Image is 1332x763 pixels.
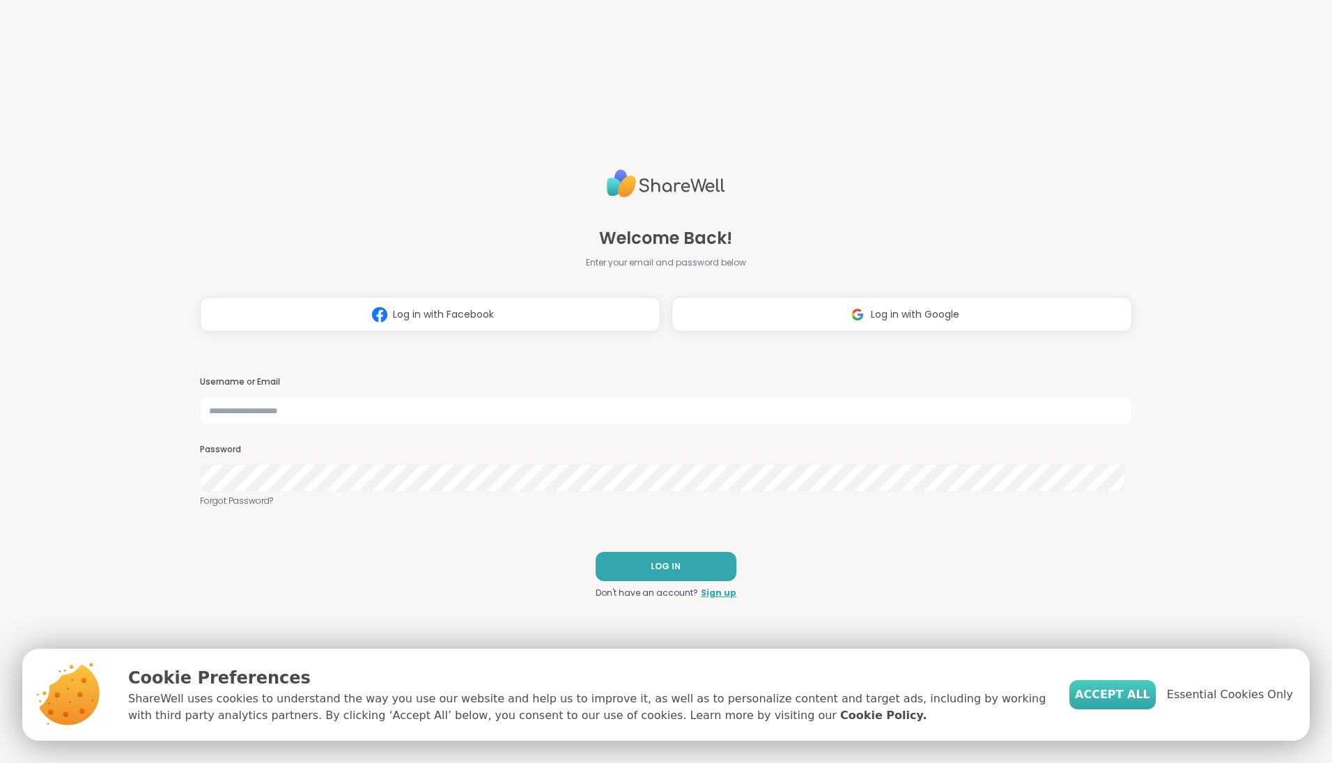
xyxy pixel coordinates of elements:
[596,552,736,581] button: LOG IN
[366,302,393,327] img: ShareWell Logomark
[200,297,660,332] button: Log in with Facebook
[871,307,959,322] span: Log in with Google
[651,560,681,573] span: LOG IN
[596,587,698,599] span: Don't have an account?
[200,444,1132,456] h3: Password
[840,707,927,724] a: Cookie Policy.
[701,587,736,599] a: Sign up
[200,495,1132,507] a: Forgot Password?
[672,297,1132,332] button: Log in with Google
[1167,686,1293,703] span: Essential Cookies Only
[1075,686,1150,703] span: Accept All
[599,226,732,251] span: Welcome Back!
[128,665,1047,691] p: Cookie Preferences
[128,691,1047,724] p: ShareWell uses cookies to understand the way you use our website and help us to improve it, as we...
[844,302,871,327] img: ShareWell Logomark
[200,376,1132,388] h3: Username or Email
[393,307,494,322] span: Log in with Facebook
[1069,680,1156,709] button: Accept All
[586,256,746,269] span: Enter your email and password below
[607,164,725,203] img: ShareWell Logo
